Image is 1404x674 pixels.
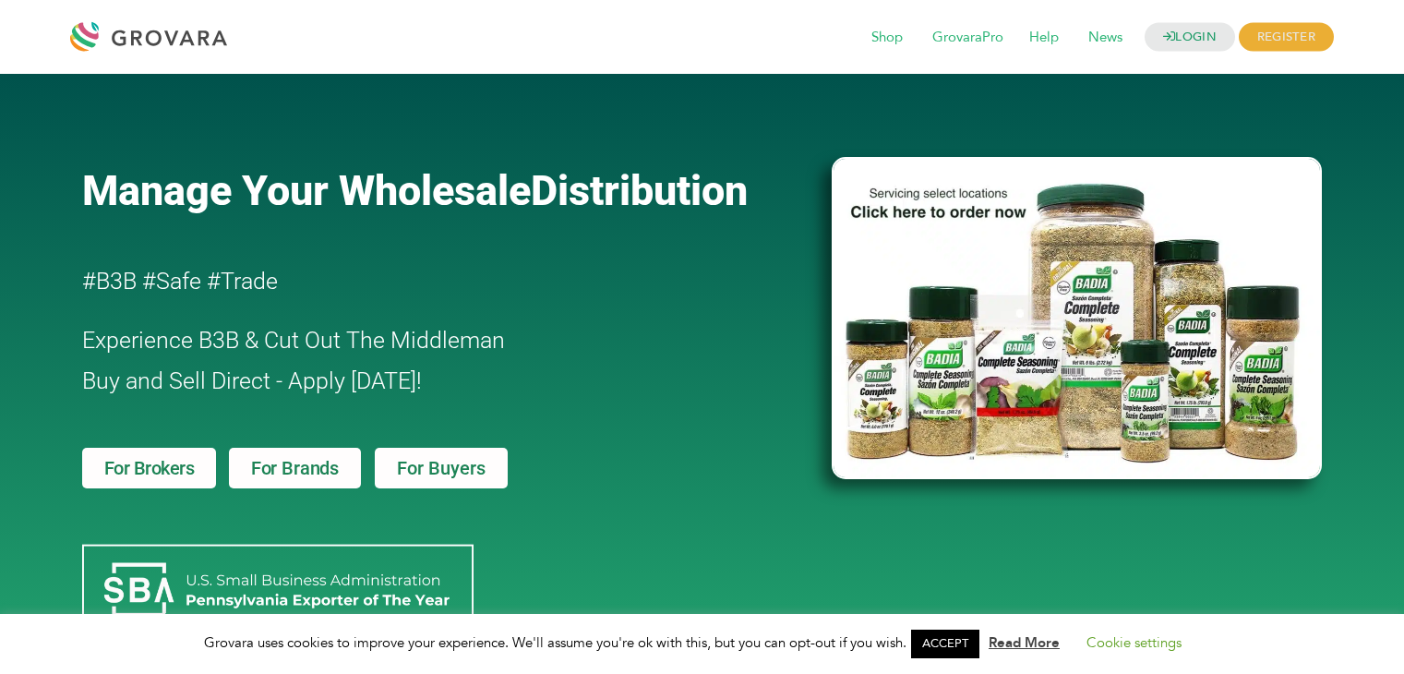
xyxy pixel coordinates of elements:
[1075,20,1135,55] span: News
[104,459,195,477] span: For Brokers
[1016,20,1072,55] span: Help
[375,448,508,488] a: For Buyers
[1239,23,1334,52] span: REGISTER
[911,630,979,658] a: ACCEPT
[989,633,1060,652] a: Read More
[82,448,217,488] a: For Brokers
[229,448,361,488] a: For Brands
[1086,633,1182,652] a: Cookie settings
[531,166,748,215] span: Distribution
[82,166,531,215] span: Manage Your Wholesale
[919,20,1016,55] span: GrovaraPro
[858,20,916,55] span: Shop
[858,28,916,48] a: Shop
[82,261,726,302] h2: #B3B #Safe #Trade
[82,327,505,354] span: Experience B3B & Cut Out The Middleman
[251,459,339,477] span: For Brands
[1016,28,1072,48] a: Help
[397,459,486,477] span: For Buyers
[204,633,1200,652] span: Grovara uses cookies to improve your experience. We'll assume you're ok with this, but you can op...
[1075,28,1135,48] a: News
[82,367,422,394] span: Buy and Sell Direct - Apply [DATE]!
[919,28,1016,48] a: GrovaraPro
[1145,23,1235,52] a: LOGIN
[82,166,802,215] a: Manage Your WholesaleDistribution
